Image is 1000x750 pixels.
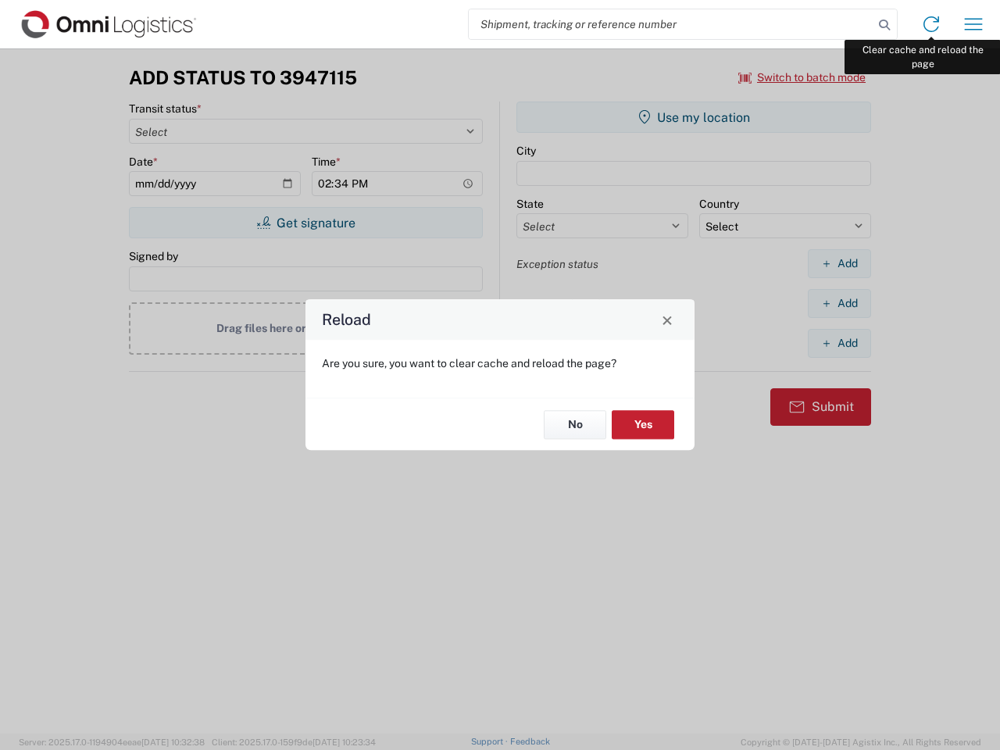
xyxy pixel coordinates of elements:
h4: Reload [322,309,371,331]
button: No [544,410,606,439]
input: Shipment, tracking or reference number [469,9,873,39]
button: Yes [612,410,674,439]
button: Close [656,309,678,330]
p: Are you sure, you want to clear cache and reload the page? [322,356,678,370]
